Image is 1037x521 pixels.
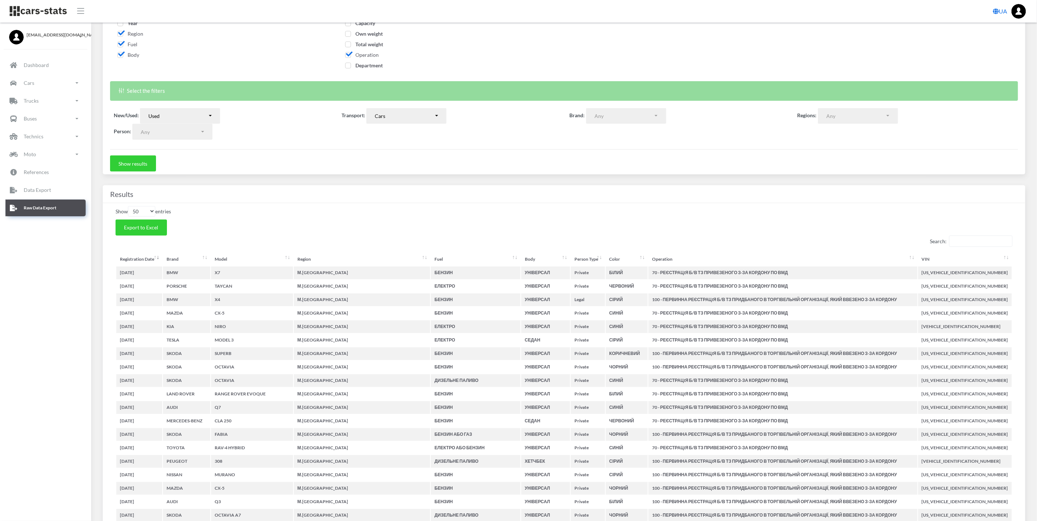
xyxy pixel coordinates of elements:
th: СИНІЙ [606,442,648,454]
th: БЕНЗИН [431,361,520,374]
th: М.[GEOGRAPHIC_DATA] [294,401,430,414]
th: Private [571,280,605,293]
th: KIA [163,320,210,333]
th: КОРИЧНЕВИЙ [606,347,648,360]
th: AUDI [163,496,210,508]
th: СЕДАН [521,415,570,427]
th: Private [571,347,605,360]
th: [US_VEHICLE_IDENTIFICATION_NUMBER] [918,401,1012,414]
th: УНІВЕРСАЛ [521,482,570,495]
th: БЕНЗИН [431,293,520,306]
button: Export to Excel [116,220,167,236]
th: БЕНЗИН [431,469,520,481]
span: Region [117,31,143,37]
span: Operation [345,52,379,58]
th: [DATE] [116,280,162,293]
th: Private [571,320,605,333]
span: [EMAIL_ADDRESS][DOMAIN_NAME] [27,32,82,38]
div: Any [826,112,885,120]
p: Technics [24,132,43,141]
th: SUPERB [211,347,293,360]
p: Trucks [24,96,39,105]
select: Showentries [128,206,155,217]
th: [US_VEHICLE_IDENTIFICATION_NUMBER] [918,388,1012,400]
th: Private [571,482,605,495]
th: Private [571,428,605,441]
th: [US_VEHICLE_IDENTIFICATION_NUMBER] [918,267,1012,279]
th: Private [571,267,605,279]
th: [DATE] [116,455,162,468]
th: ЕЛЕКТРО [431,280,520,293]
th: М.[GEOGRAPHIC_DATA] [294,267,430,279]
th: MAZDA [163,307,210,320]
th: X4 [211,293,293,306]
th: М.[GEOGRAPHIC_DATA] [294,455,430,468]
th: BMW [163,293,210,306]
th: OCTAVIA [211,374,293,387]
th: SKODA [163,374,210,387]
th: М.[GEOGRAPHIC_DATA] [294,469,430,481]
th: Brand: activate to sort column ascending [163,253,210,266]
th: Private [571,334,605,347]
th: [DATE] [116,267,162,279]
th: VIN: activate to sort column ascending [918,253,1012,266]
th: 70 - РЕЄСТРАЦIЯ Б/В ТЗ ПРИВЕЗЕНОГО З-ЗА КОРДОНУ ПО ВМД [648,401,917,414]
th: [US_VEHICLE_IDENTIFICATION_NUMBER] [918,307,1012,320]
th: М.[GEOGRAPHIC_DATA] [294,442,430,454]
th: CLA 250 [211,415,293,427]
th: УНІВЕРСАЛ [521,469,570,481]
th: Private [571,469,605,481]
th: [US_VEHICLE_IDENTIFICATION_NUMBER] [918,361,1012,374]
th: [US_VEHICLE_IDENTIFICATION_NUMBER] [918,374,1012,387]
a: [EMAIL_ADDRESS][DOMAIN_NAME] [9,30,82,38]
th: СИНІЙ [606,374,648,387]
th: 100 - ПЕРВИННА РЕЄСТРАЦIЯ Б/В ТЗ ПРИДБАНОГО В ТОРГІВЕЛЬНІЙ ОРГАНІЗАЦІЇ, ЯКИЙ ВВЕЗЕНО З-ЗА КОРДОНУ [648,469,917,481]
th: УНІВЕРСАЛ [521,361,570,374]
th: LAND ROVER [163,388,210,400]
th: СЕДАН [521,334,570,347]
th: УНІВЕРСАЛ [521,442,570,454]
th: [US_VEHICLE_IDENTIFICATION_NUMBER] [918,482,1012,495]
th: СИНІЙ [606,320,648,333]
th: Private [571,388,605,400]
button: Used [140,108,220,124]
th: 70 - РЕЄСТРАЦIЯ Б/В ТЗ ПРИВЕЗЕНОГО З-ЗА КОРДОНУ ПО ВМД [648,267,917,279]
th: MURANO [211,469,293,481]
th: БІЛИЙ [606,388,648,400]
th: Private [571,496,605,508]
th: Q7 [211,401,293,414]
div: Any [594,112,654,120]
a: Buses [5,110,86,127]
p: References [24,167,49,177]
th: ЧОРНИЙ [606,361,648,374]
th: 70 - РЕЄСТРАЦIЯ Б/В ТЗ ПРИВЕЗЕНОГО З-ЗА КОРДОНУ ПО ВМД [648,334,917,347]
th: УНІВЕРСАЛ [521,307,570,320]
a: Data Export [5,182,86,198]
th: СИНІЙ [606,401,648,414]
th: М.[GEOGRAPHIC_DATA] [294,496,430,508]
th: [US_VEHICLE_IDENTIFICATION_NUMBER] [918,469,1012,481]
p: Moto [24,150,36,159]
label: Person: [114,127,131,135]
th: [DATE] [116,374,162,387]
th: БЕНЗИН [431,307,520,320]
label: Regions: [798,111,817,119]
th: УНІВЕРСАЛ [521,280,570,293]
th: TAYCAN [211,280,293,293]
th: MODEL 3 [211,334,293,347]
th: AUDI [163,401,210,414]
th: [US_VEHICLE_IDENTIFICATION_NUMBER] [918,442,1012,454]
th: [US_VEHICLE_IDENTIFICATION_NUMBER] [918,415,1012,427]
a: Moto [5,146,86,163]
label: Transport: [342,111,365,119]
th: [DATE] [116,415,162,427]
th: УНІВЕРСАЛ [521,374,570,387]
th: 308 [211,455,293,468]
th: М.[GEOGRAPHIC_DATA] [294,428,430,441]
th: Legal [571,293,605,306]
th: [US_VEHICLE_IDENTIFICATION_NUMBER] [918,496,1012,508]
span: Export to Excel [124,224,158,230]
img: ... [1011,4,1026,19]
th: М.[GEOGRAPHIC_DATA] [294,388,430,400]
